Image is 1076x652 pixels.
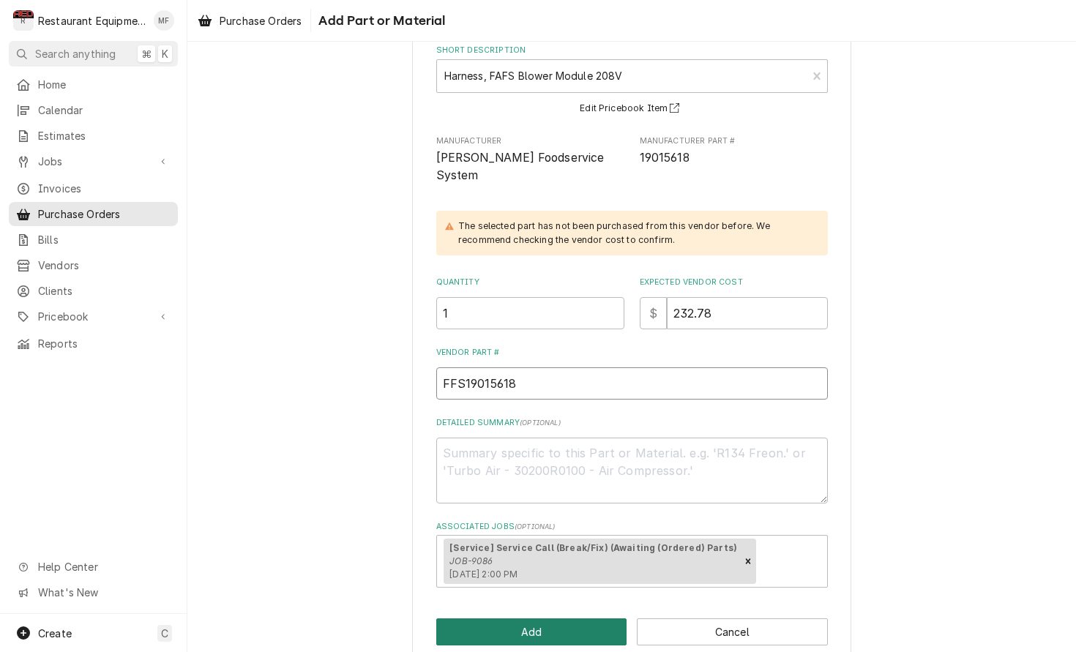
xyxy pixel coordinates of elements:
span: [PERSON_NAME] Foodservice System [436,151,608,182]
div: Remove [object Object] [740,539,756,584]
div: Manufacturer [436,135,624,184]
div: $ [640,297,667,329]
a: Invoices [9,176,178,201]
span: Home [38,77,171,92]
a: Purchase Orders [9,202,178,226]
button: Edit Pricebook Item [578,100,686,118]
a: Purchase Orders [192,9,307,33]
a: Go to What's New [9,580,178,604]
span: Manufacturer Part # [640,135,828,147]
div: Expected Vendor Cost [640,277,828,329]
span: Clients [38,283,171,299]
div: Quantity [436,277,624,329]
span: Reports [38,336,171,351]
span: What's New [38,585,169,600]
span: ( optional ) [515,522,556,531]
a: Go to Help Center [9,555,178,579]
label: Vendor Part # [436,347,828,359]
span: ( optional ) [520,419,561,427]
label: Quantity [436,277,624,288]
label: Associated Jobs [436,521,828,533]
span: Add Part or Material [314,11,445,31]
span: [DATE] 2:00 PM [449,569,518,580]
a: Clients [9,279,178,303]
div: Madyson Fisher's Avatar [154,10,174,31]
span: Jobs [38,154,149,169]
div: Short Description [436,45,828,117]
em: JOB-9086 [449,555,493,566]
a: Home [9,72,178,97]
div: Detailed Summary [436,417,828,503]
div: The selected part has not been purchased from this vendor before. We recommend checking the vendo... [458,220,813,247]
span: Manufacturer [436,135,624,147]
div: Manufacturer Part # [640,135,828,184]
span: Purchase Orders [38,206,171,222]
span: 19015618 [640,151,690,165]
a: Go to Pricebook [9,304,178,329]
span: Search anything [35,46,116,61]
label: Detailed Summary [436,417,828,429]
strong: [Service] Service Call (Break/Fix) (Awaiting (Ordered) Parts) [449,542,737,553]
span: Estimates [38,128,171,143]
a: Calendar [9,98,178,122]
label: Expected Vendor Cost [640,277,828,288]
button: Cancel [637,618,828,645]
span: Invoices [38,181,171,196]
button: Search anything⌘K [9,41,178,67]
span: Vendors [38,258,171,273]
span: Manufacturer Part # [640,149,828,167]
a: Bills [9,228,178,252]
span: Help Center [38,559,169,574]
div: Restaurant Equipment Diagnostics [38,13,146,29]
span: Purchase Orders [220,13,302,29]
div: Vendor Part # [436,347,828,399]
a: Reports [9,331,178,356]
button: Add [436,618,627,645]
div: Associated Jobs [436,521,828,588]
a: Vendors [9,253,178,277]
span: K [162,46,168,61]
span: Bills [38,232,171,247]
div: R [13,10,34,31]
div: Restaurant Equipment Diagnostics's Avatar [13,10,34,31]
span: Manufacturer [436,149,624,184]
a: Go to Jobs [9,149,178,173]
span: C [161,626,168,641]
span: Pricebook [38,309,149,324]
label: Short Description [436,45,828,56]
div: Button Group [436,618,828,645]
span: ⌘ [141,46,152,61]
div: MF [154,10,174,31]
div: Button Group Row [436,618,828,645]
span: Create [38,627,72,640]
span: Calendar [38,102,171,118]
a: Estimates [9,124,178,148]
